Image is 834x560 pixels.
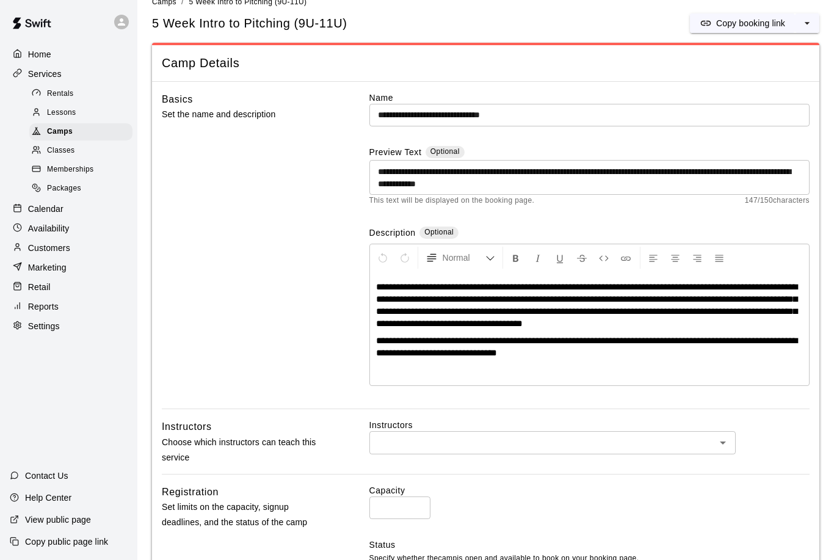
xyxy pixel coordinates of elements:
[10,239,128,257] a: Customers
[29,84,137,103] a: Rentals
[28,242,70,254] p: Customers
[29,103,137,122] a: Lessons
[372,247,393,269] button: Undo
[369,227,416,241] label: Description
[29,180,132,197] div: Packages
[28,203,63,215] p: Calendar
[47,145,74,157] span: Classes
[443,252,485,264] span: Normal
[549,247,570,269] button: Format Underline
[424,228,454,236] span: Optional
[643,247,664,269] button: Left Align
[421,247,500,269] button: Formatting Options
[162,484,219,500] h6: Registration
[47,107,76,119] span: Lessons
[369,484,810,496] label: Capacity
[29,142,132,159] div: Classes
[10,219,128,238] a: Availability
[10,200,128,218] a: Calendar
[10,317,128,335] a: Settings
[369,539,810,551] label: Status
[47,164,93,176] span: Memberships
[10,65,128,83] a: Services
[162,55,810,71] span: Camp Details
[10,278,128,296] a: Retail
[47,88,74,100] span: Rentals
[47,126,73,138] span: Camps
[29,123,137,142] a: Camps
[162,92,193,107] h6: Basics
[745,195,810,207] span: 147 / 150 characters
[162,500,330,530] p: Set limits on the capacity, signup deadlines, and the status of the camp
[28,222,70,235] p: Availability
[369,195,535,207] span: This text will be displayed on the booking page.
[593,247,614,269] button: Insert Code
[394,247,415,269] button: Redo
[615,247,636,269] button: Insert Link
[29,161,132,178] div: Memberships
[25,492,71,504] p: Help Center
[162,107,330,122] p: Set the name and description
[665,247,686,269] button: Center Align
[29,142,137,161] a: Classes
[29,123,132,140] div: Camps
[506,247,526,269] button: Format Bold
[690,13,819,33] div: split button
[152,15,347,32] h5: 5 Week Intro to Pitching (9U-11U)
[28,320,60,332] p: Settings
[28,281,51,293] p: Retail
[369,146,422,160] label: Preview Text
[571,247,592,269] button: Format Strikethrough
[28,48,51,60] p: Home
[28,68,62,80] p: Services
[714,434,731,451] button: Open
[690,13,795,33] button: Copy booking link
[28,261,67,274] p: Marketing
[25,514,91,526] p: View public page
[47,183,81,195] span: Packages
[28,300,59,313] p: Reports
[25,536,108,548] p: Copy public page link
[795,13,819,33] button: select merge strategy
[369,419,810,431] label: Instructors
[29,104,132,122] div: Lessons
[687,247,708,269] button: Right Align
[716,17,785,29] p: Copy booking link
[709,247,730,269] button: Justify Align
[10,258,128,277] a: Marketing
[10,297,128,316] a: Reports
[162,435,330,465] p: Choose which instructors can teach this service
[369,92,810,104] label: Name
[162,419,212,435] h6: Instructors
[528,247,548,269] button: Format Italics
[29,161,137,180] a: Memberships
[10,45,128,64] a: Home
[25,470,68,482] p: Contact Us
[29,85,132,103] div: Rentals
[430,147,460,156] span: Optional
[29,180,137,198] a: Packages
